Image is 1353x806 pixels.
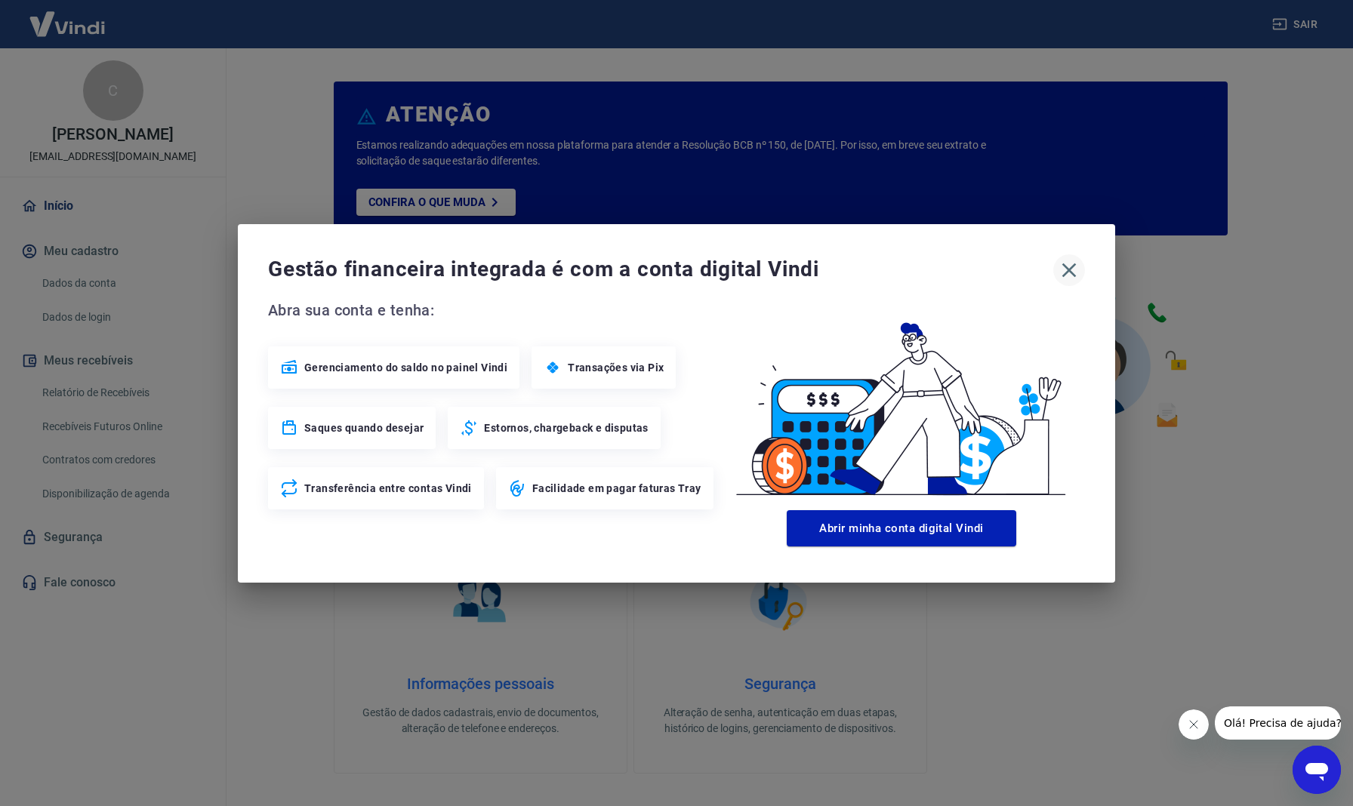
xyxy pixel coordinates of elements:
span: Facilidade em pagar faturas Tray [532,481,701,496]
span: Abra sua conta e tenha: [268,298,718,322]
span: Transações via Pix [568,360,664,375]
img: Good Billing [718,298,1085,504]
span: Estornos, chargeback e disputas [484,420,648,435]
iframe: Fechar mensagem [1179,709,1209,740]
button: Abrir minha conta digital Vindi [787,510,1016,546]
iframe: Botão para abrir a janela de mensagens [1293,746,1341,794]
span: Gerenciamento do saldo no painel Vindi [304,360,507,375]
span: Gestão financeira integrada é com a conta digital Vindi [268,254,1053,285]
iframe: Mensagem da empresa [1215,706,1341,740]
span: Saques quando desejar [304,420,424,435]
span: Olá! Precisa de ajuda? [9,11,127,23]
span: Transferência entre contas Vindi [304,481,472,496]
